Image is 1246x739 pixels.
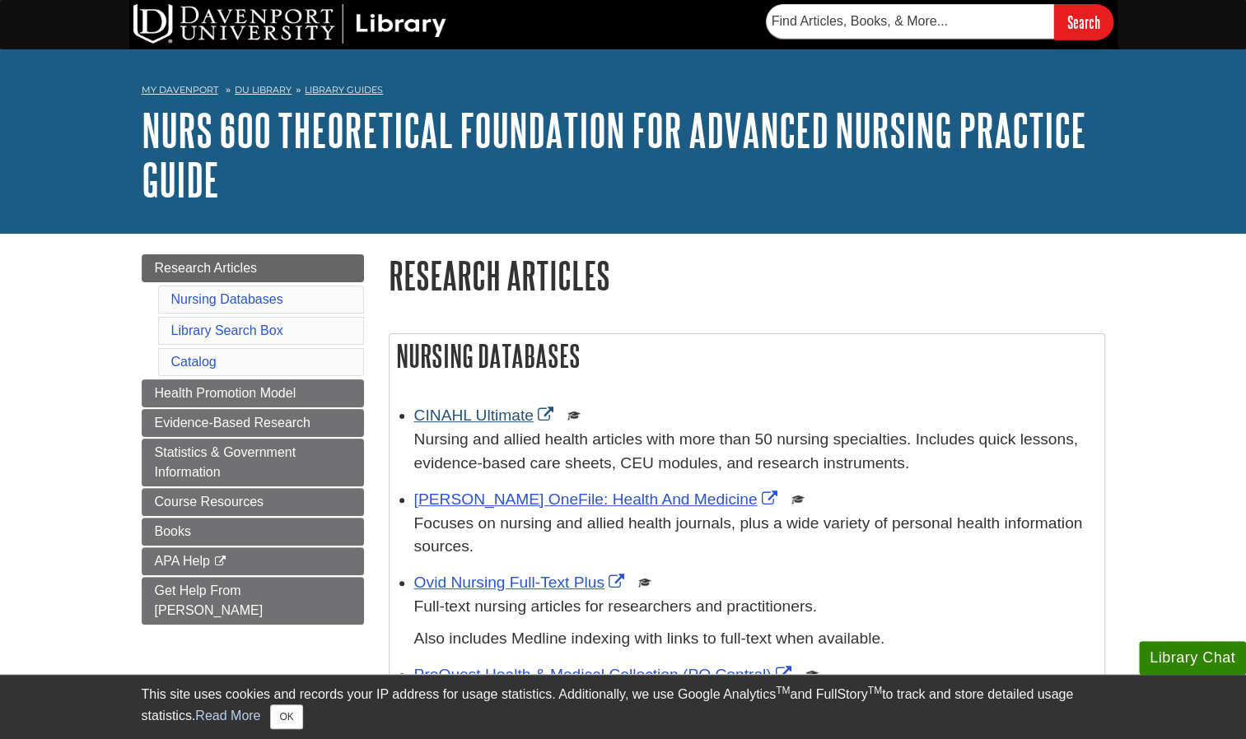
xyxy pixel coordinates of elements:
[414,428,1096,476] p: Nursing and allied health articles with more than 50 nursing specialties. Includes quick lessons,...
[142,518,364,546] a: Books
[195,709,260,723] a: Read More
[142,409,364,437] a: Evidence-Based Research
[1054,4,1113,40] input: Search
[567,409,581,422] img: Scholarly or Peer Reviewed
[414,407,558,424] a: Link opens in new window
[155,583,264,617] span: Get Help From [PERSON_NAME]
[171,355,217,369] a: Catalog
[142,83,218,97] a: My Davenport
[142,254,364,625] div: Guide Page Menu
[142,379,364,407] a: Health Promotion Model
[414,627,1096,651] p: Also includes Medline indexing with links to full-text when available.
[142,105,1086,205] a: NURS 600 Theoretical Foundation for Advanced Nursing Practice Guide
[155,261,258,275] span: Research Articles
[155,445,296,479] span: Statistics & Government Information
[766,4,1054,39] input: Find Articles, Books, & More...
[868,685,882,696] sup: TM
[805,668,819,681] img: Scholarly or Peer Reviewed
[133,4,446,44] img: DU Library
[776,685,790,696] sup: TM
[270,704,302,729] button: Close
[213,556,227,567] i: This link opens in a new window
[155,495,264,509] span: Course Resources
[414,490,782,508] a: Link opens in new window
[171,292,283,306] a: Nursing Databases
[235,84,292,95] a: DU Library
[414,595,1096,619] p: Full-text nursing articles for researchers and practitioners.
[155,386,296,400] span: Health Promotion Model
[142,79,1105,105] nav: breadcrumb
[155,524,191,538] span: Books
[142,439,364,486] a: Statistics & Government Information
[390,334,1104,378] h2: Nursing Databases
[414,574,628,591] a: Link opens in new window
[414,512,1096,560] p: Focuses on nursing and allied health journals, plus a wide variety of personal health information...
[142,488,364,516] a: Course Resources
[155,554,210,568] span: APA Help
[1139,641,1246,675] button: Library Chat
[305,84,383,95] a: Library Guides
[638,576,651,589] img: Scholarly or Peer Reviewed
[389,254,1105,296] h1: Research Articles
[142,577,364,625] a: Get Help From [PERSON_NAME]
[791,493,805,506] img: Scholarly or Peer Reviewed
[155,416,310,430] span: Evidence-Based Research
[171,323,283,337] a: Library Search Box
[142,547,364,575] a: APA Help
[142,254,364,282] a: Research Articles
[142,685,1105,729] div: This site uses cookies and records your IP address for usage statistics. Additionally, we use Goo...
[414,666,796,683] a: Link opens in new window
[766,4,1113,40] form: Searches DU Library's articles, books, and more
